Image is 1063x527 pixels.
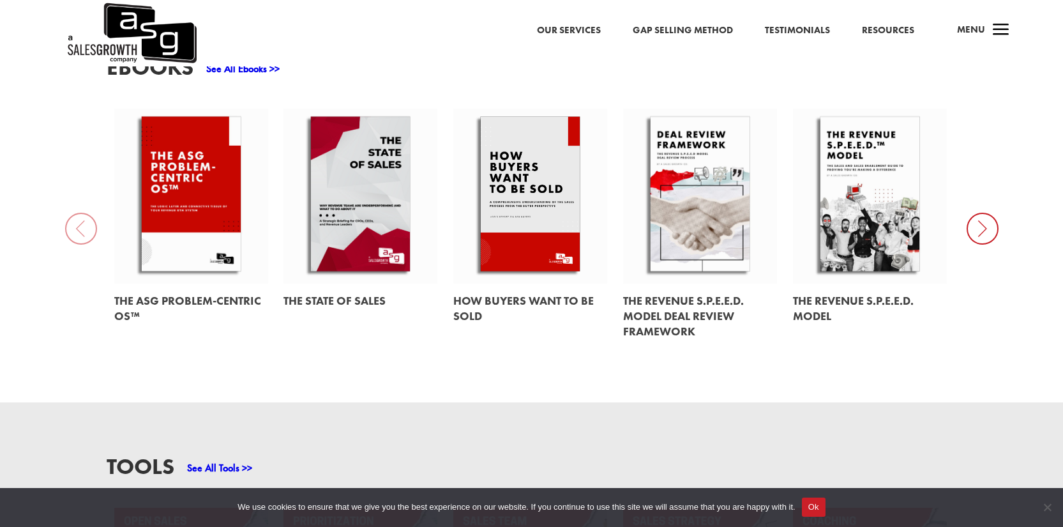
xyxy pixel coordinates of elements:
[862,22,914,39] a: Resources
[206,62,280,75] a: See All Ebooks >>
[187,461,252,475] a: See All Tools >>
[765,22,830,39] a: Testimonials
[1041,501,1053,514] span: No
[633,22,733,39] a: Gap Selling Method
[988,18,1014,43] span: a
[107,56,193,85] h3: EBooks
[802,498,826,517] button: Ok
[237,501,795,514] span: We use cookies to ensure that we give you the best experience on our website. If you continue to ...
[957,23,985,36] span: Menu
[537,22,601,39] a: Our Services
[107,455,174,484] h3: Tools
